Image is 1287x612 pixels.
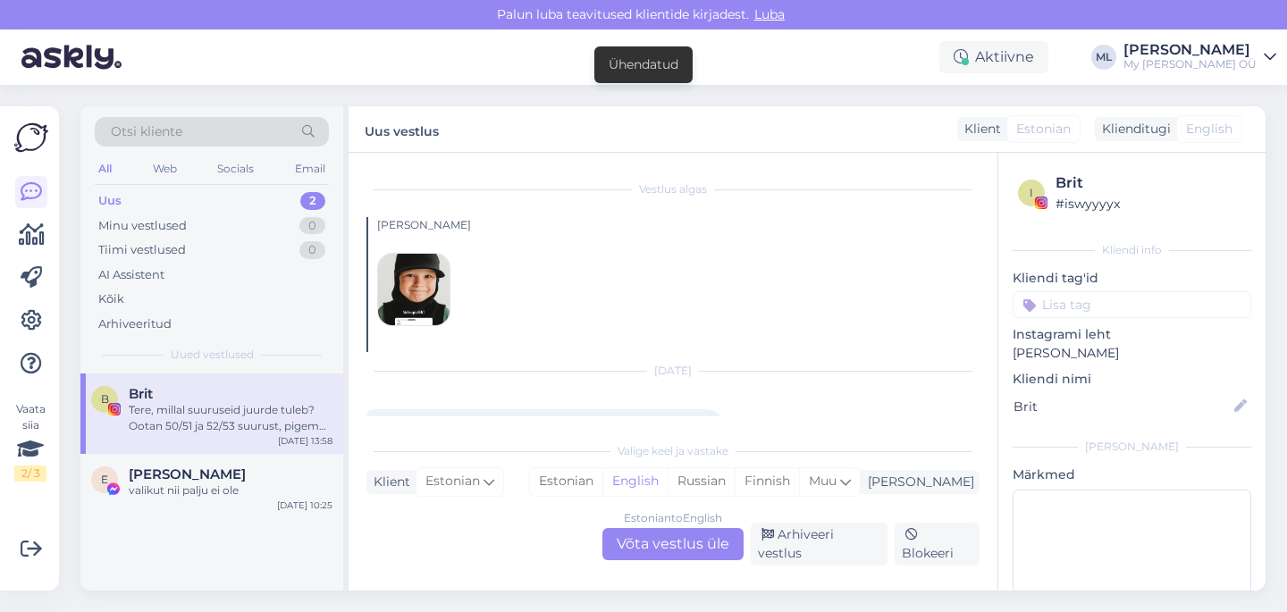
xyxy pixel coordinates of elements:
[861,473,974,491] div: [PERSON_NAME]
[602,528,744,560] div: Võta vestlus üle
[171,347,254,363] span: Uued vestlused
[377,217,980,233] div: [PERSON_NAME]
[809,473,837,489] span: Muu
[98,266,164,284] div: AI Assistent
[129,466,246,482] span: Evelin Trei
[957,120,1001,138] div: Klient
[624,510,722,526] div: Estonian to English
[1016,120,1071,138] span: Estonian
[1013,344,1251,363] p: [PERSON_NAME]
[1186,120,1232,138] span: English
[366,181,980,197] div: Vestlus algas
[149,157,181,180] div: Web
[129,402,332,434] div: Tere, millal suuruseid juurde tuleb? Ootan 50/51 ja 52/53 suurust, pigem neid nö poiste värve. Se...
[1013,269,1251,288] p: Kliendi tag'id
[111,122,182,141] span: Otsi kliente
[95,157,115,180] div: All
[1123,43,1276,71] a: [PERSON_NAME]My [PERSON_NAME] OÜ
[530,468,602,495] div: Estonian
[895,523,980,566] div: Blokeeri
[299,217,325,235] div: 0
[749,6,790,22] span: Luba
[98,241,186,259] div: Tiimi vestlused
[366,473,410,491] div: Klient
[101,392,109,406] span: B
[129,482,332,499] div: valikut nii palju ei ole
[1014,397,1231,416] input: Lisa nimi
[609,55,678,74] div: Ühendatud
[98,315,172,333] div: Arhiveeritud
[1013,242,1251,258] div: Kliendi info
[1095,120,1171,138] div: Klienditugi
[366,443,980,459] div: Valige keel ja vastake
[291,157,329,180] div: Email
[98,192,122,210] div: Uus
[668,468,735,495] div: Russian
[300,192,325,210] div: 2
[129,386,153,402] span: Brit
[735,468,799,495] div: Finnish
[98,217,187,235] div: Minu vestlused
[1013,325,1251,344] p: Instagrami leht
[299,241,325,259] div: 0
[1091,45,1116,70] div: ML
[1123,57,1257,71] div: My [PERSON_NAME] OÜ
[277,499,332,512] div: [DATE] 10:25
[1123,43,1257,57] div: [PERSON_NAME]
[365,117,439,141] label: Uus vestlus
[101,473,108,486] span: E
[278,434,332,448] div: [DATE] 13:58
[1056,194,1246,214] div: # iswyyyyx
[1056,172,1246,194] div: Brit
[366,363,980,379] div: [DATE]
[751,523,887,566] div: Arhiveeri vestlus
[1013,370,1251,389] p: Kliendi nimi
[1030,186,1033,199] span: i
[214,157,257,180] div: Socials
[378,254,450,325] img: attachment
[98,290,124,308] div: Kõik
[14,401,46,482] div: Vaata siia
[939,41,1048,73] div: Aktiivne
[1013,465,1251,484] p: Märkmed
[425,472,480,491] span: Estonian
[1013,439,1251,455] div: [PERSON_NAME]
[14,465,46,482] div: 2 / 3
[602,468,668,495] div: English
[1013,291,1251,318] input: Lisa tag
[14,121,48,155] img: Askly Logo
